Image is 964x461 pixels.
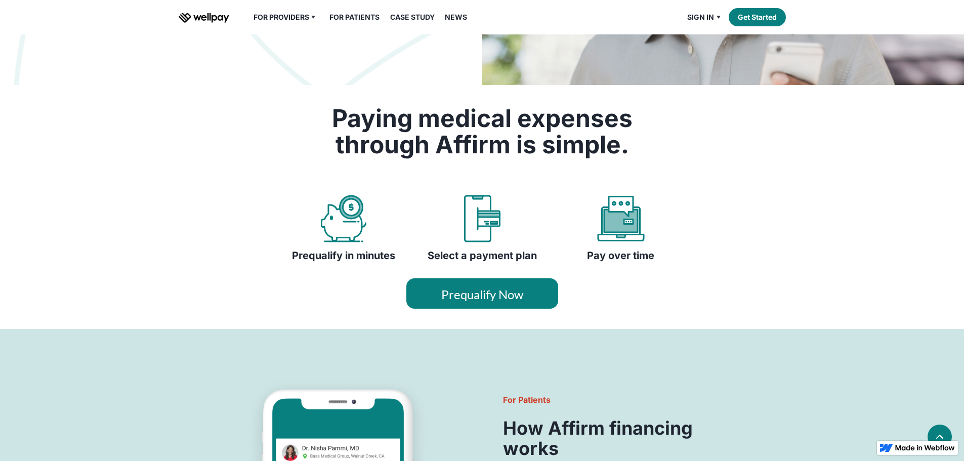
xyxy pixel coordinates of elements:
a: News [439,11,473,23]
div: For Providers [254,11,309,23]
div: Sign in [681,11,729,23]
div: For Providers [247,11,324,23]
a: For Patients [323,11,386,23]
h6: For Patients [503,394,747,406]
h2: Paying medical expenses through Affirm is simple. [300,105,664,158]
h3: How Affirm financing works [503,418,747,458]
div: Sign in [687,11,714,23]
a: Case Study [384,11,441,23]
a: Prequalify Now [406,278,558,309]
a: home [179,11,229,23]
a: Get Started [729,8,786,26]
h4: Prequalify in minutes [292,249,395,262]
img: Made in Webflow [895,445,955,451]
h4: Pay over time [587,249,654,262]
h4: Select a payment plan [428,249,537,262]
